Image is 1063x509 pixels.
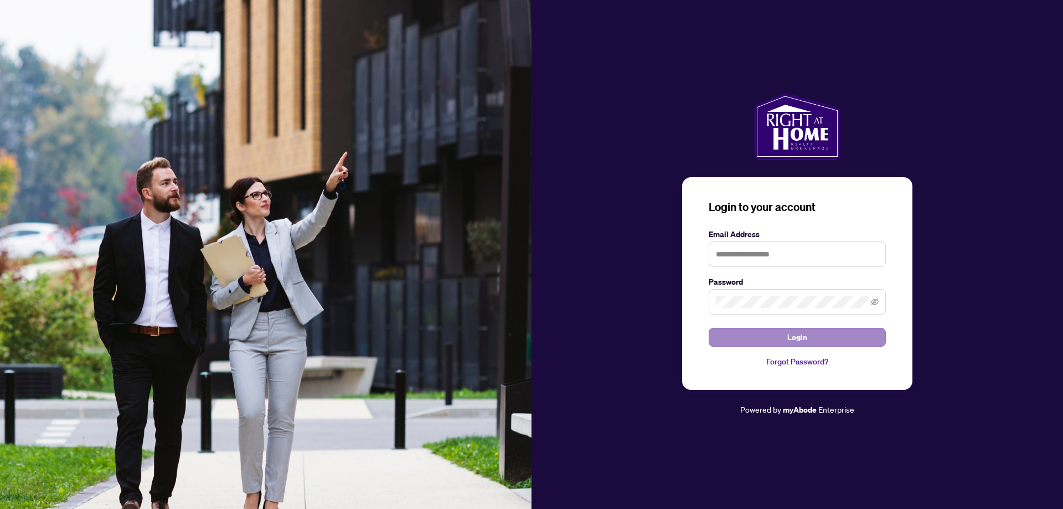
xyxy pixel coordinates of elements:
[709,328,886,347] button: Login
[709,276,886,288] label: Password
[818,404,854,414] span: Enterprise
[787,328,807,346] span: Login
[709,356,886,368] a: Forgot Password?
[871,298,879,306] span: eye-invisible
[754,93,840,160] img: ma-logo
[709,199,886,215] h3: Login to your account
[740,404,781,414] span: Powered by
[783,404,817,416] a: myAbode
[709,228,886,240] label: Email Address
